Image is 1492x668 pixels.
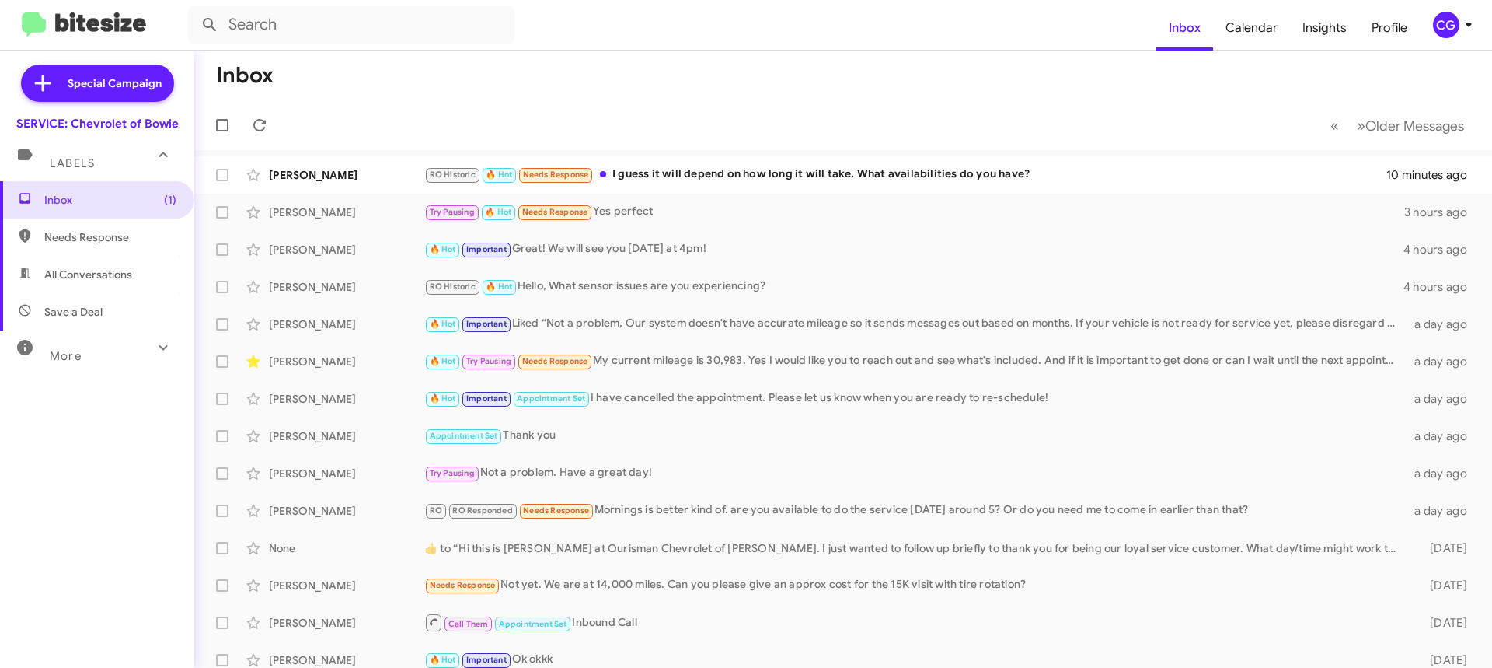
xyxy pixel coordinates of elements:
[1405,354,1480,369] div: a day ago
[430,393,456,404] span: 🔥 Hot
[466,244,507,254] span: Important
[1405,540,1480,556] div: [DATE]
[1405,615,1480,631] div: [DATE]
[68,75,162,91] span: Special Campaign
[1322,110,1473,142] nav: Page navigation example
[1405,317,1480,332] div: a day ago
[424,390,1405,407] div: I have cancelled the appointment. Please let us know when you are ready to re-schedule!
[1405,466,1480,481] div: a day ago
[269,503,424,519] div: [PERSON_NAME]
[424,576,1405,594] div: Not yet. We are at 14,000 miles. Can you please give an approx cost for the 15K visit with tire r...
[485,207,511,217] span: 🔥 Hot
[269,428,424,444] div: [PERSON_NAME]
[1213,5,1290,51] a: Calendar
[522,207,588,217] span: Needs Response
[430,244,456,254] span: 🔥 Hot
[269,391,424,407] div: [PERSON_NAME]
[430,431,498,441] span: Appointment Set
[424,315,1405,333] div: Liked “Not a problem, Our system doesn't have accurate mileage so it sends messages out based on ...
[269,317,424,332] div: [PERSON_NAME]
[1405,578,1480,593] div: [DATE]
[1405,652,1480,668] div: [DATE]
[269,242,424,257] div: [PERSON_NAME]
[430,170,476,180] span: RO Historic
[1403,279,1480,295] div: 4 hours ago
[1330,116,1339,135] span: «
[466,356,511,366] span: Try Pausing
[1420,12,1475,38] button: CG
[44,192,176,208] span: Inbox
[486,170,512,180] span: 🔥 Hot
[448,619,489,629] span: Call Them
[466,319,507,329] span: Important
[452,505,512,516] span: RO Responded
[269,279,424,295] div: [PERSON_NAME]
[269,167,424,183] div: [PERSON_NAME]
[517,393,585,404] span: Appointment Set
[430,468,475,478] span: Try Pausing
[486,282,512,292] span: 🔥 Hot
[523,505,589,516] span: Needs Response
[269,205,424,220] div: [PERSON_NAME]
[1404,205,1480,220] div: 3 hours ago
[1321,110,1348,142] button: Previous
[44,267,132,282] span: All Conversations
[424,613,1405,632] div: Inbound Call
[269,615,424,631] div: [PERSON_NAME]
[499,619,567,629] span: Appointment Set
[1290,5,1359,51] a: Insights
[424,352,1405,370] div: My current mileage is 30,983. Yes I would like you to reach out and see what's included. And if i...
[50,349,82,363] span: More
[430,319,456,329] span: 🔥 Hot
[1405,428,1480,444] div: a day ago
[269,466,424,481] div: [PERSON_NAME]
[269,354,424,369] div: [PERSON_NAME]
[1357,116,1365,135] span: »
[1386,167,1480,183] div: 10 minutes ago
[424,464,1405,482] div: Not a problem. Have a great day!
[430,505,442,516] span: RO
[44,304,103,320] span: Save a Deal
[1405,503,1480,519] div: a day ago
[50,156,95,170] span: Labels
[466,655,507,665] span: Important
[523,170,589,180] span: Needs Response
[430,207,475,217] span: Try Pausing
[21,65,174,102] a: Special Campaign
[1433,12,1459,38] div: CG
[430,655,456,665] span: 🔥 Hot
[1365,117,1464,135] span: Older Messages
[1403,242,1480,257] div: 4 hours ago
[16,116,179,131] div: SERVICE: Chevrolet of Bowie
[269,540,424,556] div: None
[430,356,456,366] span: 🔥 Hot
[269,652,424,668] div: [PERSON_NAME]
[430,580,496,590] span: Needs Response
[1405,391,1480,407] div: a day ago
[466,393,507,404] span: Important
[1156,5,1213,51] a: Inbox
[1347,110,1473,142] button: Next
[44,229,176,245] span: Needs Response
[424,427,1405,445] div: Thank you
[216,63,274,88] h1: Inbox
[424,502,1405,519] div: Mornings is better kind of. are you available to do the service [DATE] around 5? Or do you need m...
[164,192,176,208] span: (1)
[424,278,1403,296] div: Hello, What sensor issues are you experiencing?
[424,203,1404,221] div: Yes perfect
[522,356,588,366] span: Needs Response
[269,578,424,593] div: [PERSON_NAME]
[188,6,514,44] input: Search
[424,240,1403,258] div: Great! We will see you [DATE] at 4pm!
[424,166,1386,184] div: I guess it will depend on how long it will take. What availabilities do you have?
[1359,5,1420,51] a: Profile
[430,282,476,292] span: RO Historic
[424,540,1405,556] div: ​👍​ to “ Hi this is [PERSON_NAME] at Ourisman Chevrolet of [PERSON_NAME]. I just wanted to follow...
